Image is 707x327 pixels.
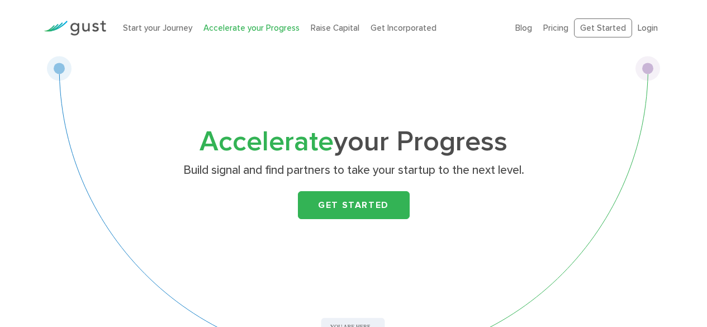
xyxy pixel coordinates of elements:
[298,191,410,219] a: Get Started
[574,18,632,38] a: Get Started
[638,23,658,33] a: Login
[123,23,192,33] a: Start your Journey
[515,23,532,33] a: Blog
[543,23,568,33] a: Pricing
[44,21,106,36] img: Gust Logo
[133,129,575,155] h1: your Progress
[311,23,359,33] a: Raise Capital
[371,23,436,33] a: Get Incorporated
[137,163,570,178] p: Build signal and find partners to take your startup to the next level.
[200,125,334,158] span: Accelerate
[203,23,300,33] a: Accelerate your Progress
